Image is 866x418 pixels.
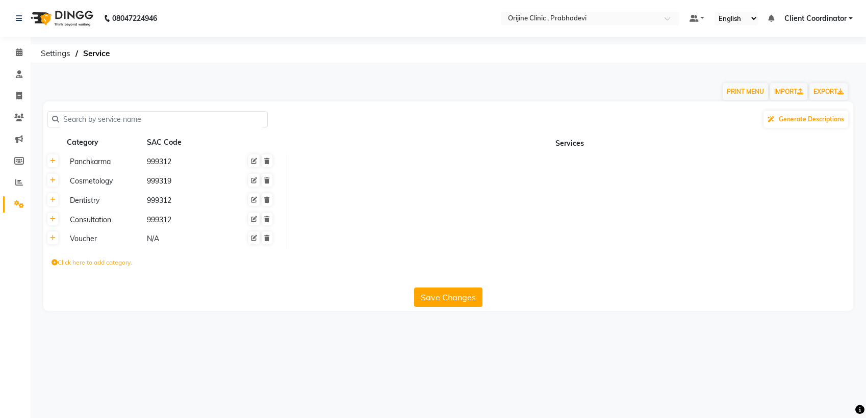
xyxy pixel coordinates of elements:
[763,111,848,128] button: Generate Descriptions
[66,155,142,168] div: Panchkarma
[66,136,142,149] div: Category
[414,288,482,307] button: Save Changes
[779,115,844,123] span: Generate Descriptions
[809,83,848,100] a: EXPORT
[146,175,222,188] div: 999319
[36,44,75,63] span: Settings
[66,232,142,245] div: Voucher
[286,133,853,152] th: Services
[66,175,142,188] div: Cosmetology
[52,258,132,267] label: Click here to add category.
[66,214,142,226] div: Consultation
[112,4,157,33] b: 08047224946
[784,13,847,24] span: Client Coordinator
[146,214,222,226] div: 999312
[146,194,222,207] div: 999312
[723,83,768,100] button: PRINT MENU
[770,83,807,100] a: IMPORT
[66,194,142,207] div: Dentistry
[146,155,222,168] div: 999312
[78,44,115,63] span: Service
[59,112,263,127] input: Search by service name
[146,232,222,245] div: N/A
[26,4,96,33] img: logo
[146,136,222,149] div: SAC Code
